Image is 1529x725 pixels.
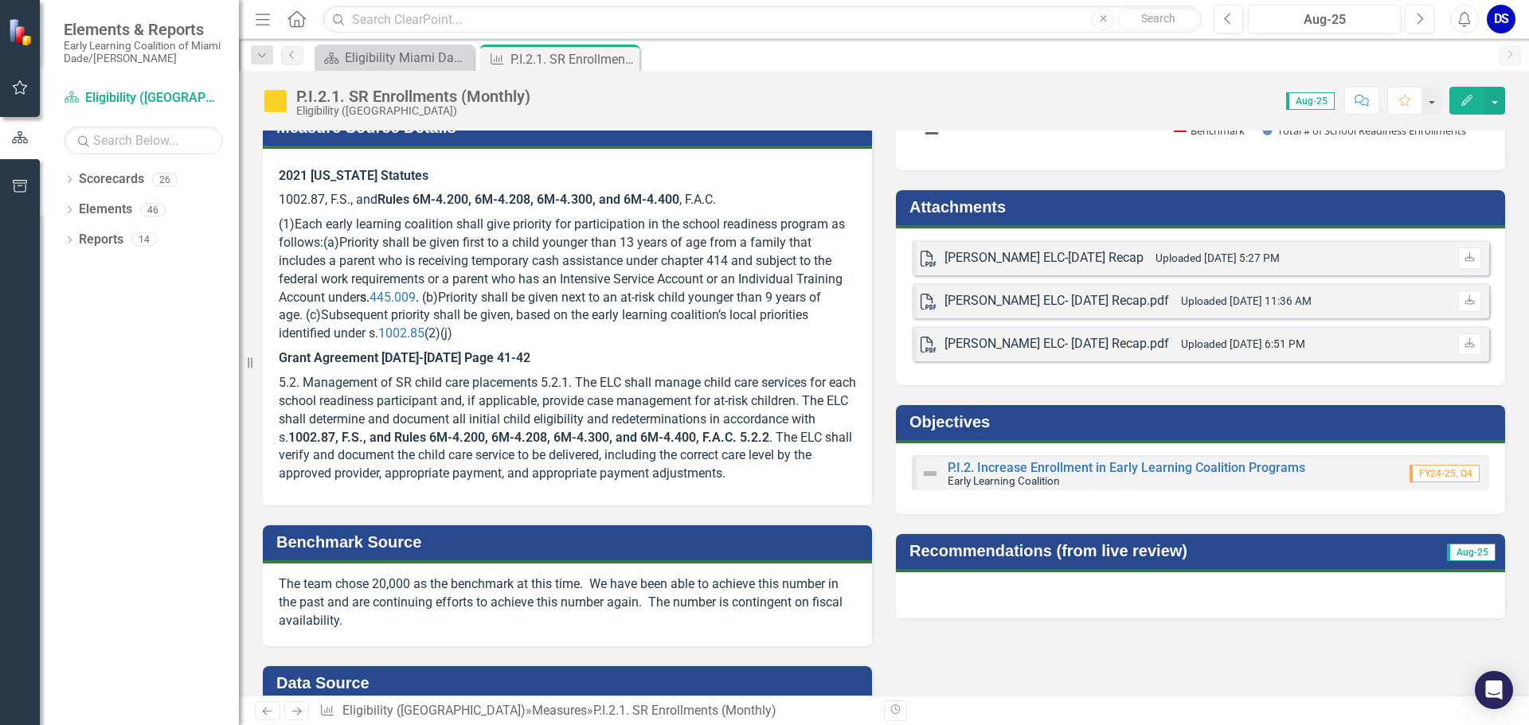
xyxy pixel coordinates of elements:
a: 445.009 [370,290,416,305]
a: Eligibility ([GEOGRAPHIC_DATA]) [64,89,223,107]
div: » » [319,702,872,720]
button: Show Benchmark [1175,123,1245,138]
h3: Objectives [909,413,1497,431]
span: Priority shall be given next to an at-risk child younger than 9 years of age. [279,290,821,323]
img: Caution [263,88,288,114]
h3: Attachments [909,198,1497,216]
strong: Grant Agreement [DATE]-[DATE] Page 41-42 [279,350,530,365]
button: Search [1118,8,1198,30]
button: Show Total # of School Readiness Enrollments [1262,123,1468,138]
div: [PERSON_NAME] ELC- [DATE] Recap.pdf [944,292,1169,310]
small: Uploaded [DATE] 11:36 AM [1181,294,1312,307]
div: [PERSON_NAME] ELC-[DATE] Recap [944,249,1144,267]
button: Aug-25 [1248,5,1401,33]
p: 1002.87, F.S., and , F.A.C. [279,188,856,212]
img: ClearPoint Strategy [8,18,36,45]
a: P.I.2. Increase Enrollment in Early Learning Coalition Programs [948,460,1305,475]
div: Eligibility Miami Dade Dashboard [345,48,470,68]
div: [PERSON_NAME] ELC- [DATE] Recap.pdf [944,335,1169,353]
span: s. . [360,290,419,305]
img: Not Defined [921,464,940,483]
a: Eligibility ([GEOGRAPHIC_DATA]) [342,703,526,718]
span: Each early learning coalition shall give priority for participation in the school readiness progr... [279,216,845,250]
a: Reports [79,231,123,249]
small: Uploaded [DATE] 6:51 PM [1181,337,1305,350]
input: Search ClearPoint... [323,6,1202,33]
div: 14 [131,233,157,247]
div: P.I.2.1. SR Enrollments (Monthly) [296,88,530,105]
strong: 2021 [US_STATE] Statutes [279,168,428,183]
p: 5.2. Management of SR child care placements 5.2.1. The ELC shall manage child care services for e... [279,371,856,486]
a: Elements [79,201,132,219]
span: Search [1141,12,1175,25]
p: The team chose 20,000 as the benchmark at this time. We have been able to achieve this number in ... [279,575,856,630]
span: FY24-25, Q4 [1410,465,1480,482]
div: P.I.2.1. SR Enrollments (Monthly) [593,703,776,718]
small: Uploaded [DATE] 5:27 PM [1156,251,1280,264]
span: Aug-25 [1447,544,1496,561]
div: 26 [152,173,178,186]
span: (a) [323,235,339,250]
strong: 1002.87, F.S., and Rules 6M-4.200, 6M-4.208, 6M-4.300, and 6M-4.400, F.A.C. 5.2.2 [288,430,769,445]
span: Aug-25 [1286,92,1335,110]
h3: Data Source [276,674,864,692]
a: Measures [532,703,587,718]
div: Aug-25 [1253,10,1395,29]
span: Elements & Reports [64,20,223,39]
span: (b) [422,290,438,305]
button: DS [1487,5,1515,33]
span: Subsequent priority shall be given, based on the early learning coalition’s local priorities iden... [279,307,808,341]
span: (1) [279,216,295,232]
a: Eligibility Miami Dade Dashboard [319,48,470,68]
h3: Benchmark Source [276,533,864,551]
span: (c) [306,307,321,322]
div: 46 [140,203,166,216]
small: Early Learning Coalition [948,474,1060,487]
h3: Recommendations (from live review) [909,542,1407,559]
small: Early Learning Coalition of Miami Dade/[PERSON_NAME] [64,39,223,65]
a: Scorecards [79,170,144,189]
div: Open Intercom Messenger [1475,671,1513,709]
input: Search Below... [64,127,223,154]
div: Eligibility ([GEOGRAPHIC_DATA]) [296,105,530,117]
span: Priority shall be given first to a child younger than 13 years of age from a family that includes... [279,235,843,305]
div: P.I.2.1. SR Enrollments (Monthly) [510,49,635,69]
strong: Rules 6M-4.200, 6M-4.208, 6M-4.300, and 6M-4.400 [377,192,679,207]
a: 1002.85 [378,325,424,341]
